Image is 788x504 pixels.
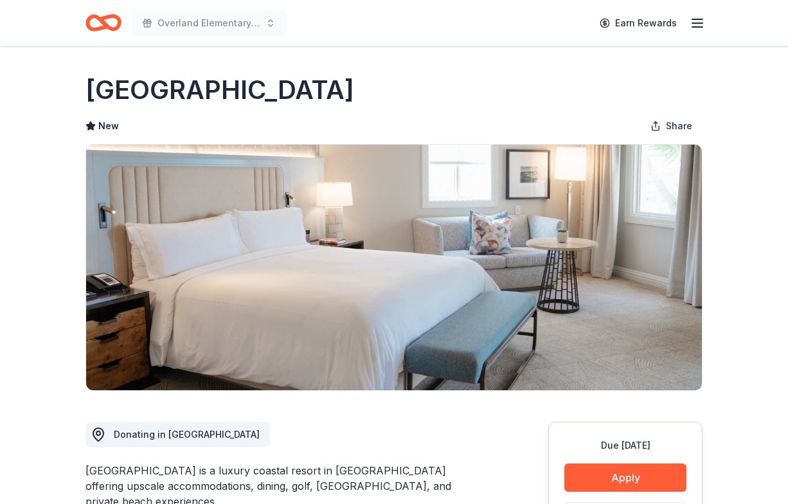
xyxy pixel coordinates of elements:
span: Overland Elementary Gala & Auction [157,15,260,31]
span: New [98,118,119,134]
span: Share [666,118,692,134]
img: Image for Waldorf Astoria Monarch Beach Resort & Club [86,145,702,390]
button: Share [640,113,703,139]
button: Apply [564,464,686,492]
div: Due [DATE] [564,438,686,453]
h1: [GEOGRAPHIC_DATA] [85,72,354,108]
button: Overland Elementary Gala & Auction [132,10,286,36]
span: Donating in [GEOGRAPHIC_DATA] [114,429,260,440]
a: Home [85,8,121,38]
a: Earn Rewards [592,12,685,35]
